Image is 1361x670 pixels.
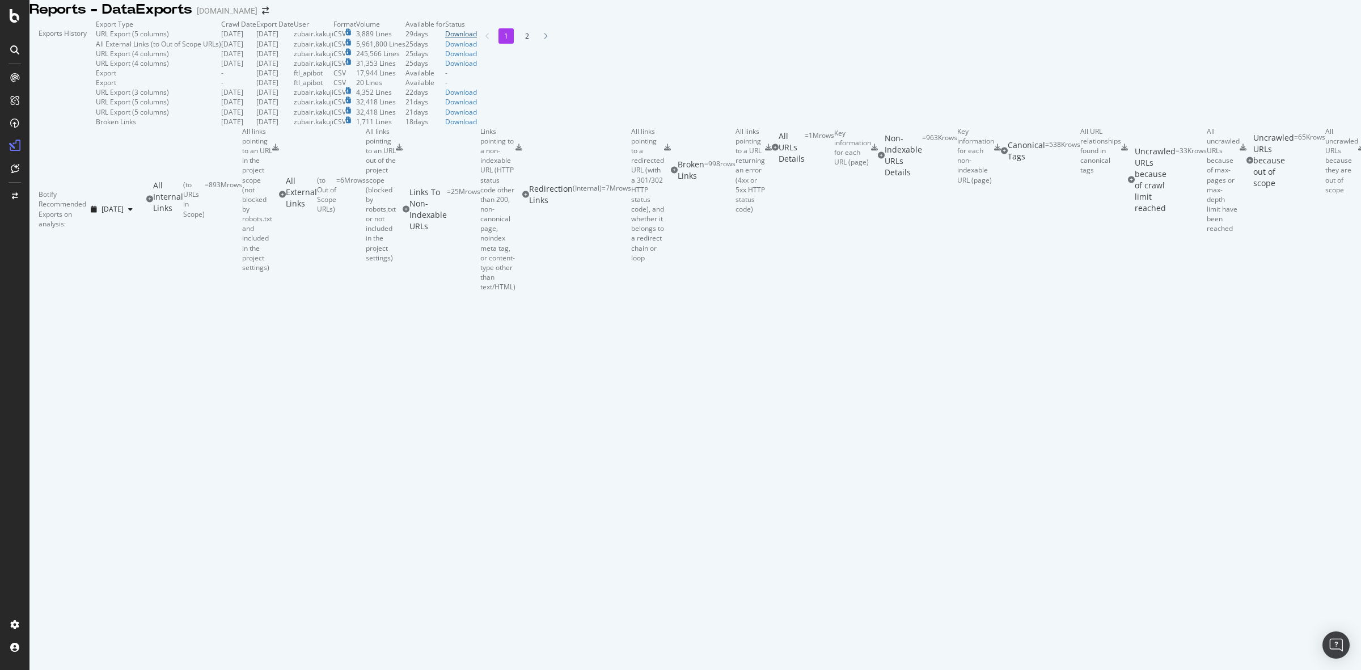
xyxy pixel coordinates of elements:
[529,183,573,206] div: Redirection Links
[405,58,445,68] td: 25 days
[294,87,333,97] td: zubair.kakuji
[294,19,333,29] td: User
[356,68,405,78] td: 17,944 Lines
[153,180,183,219] div: All Internal Links
[221,49,256,58] td: [DATE]
[994,144,1001,151] div: csv-export
[1121,144,1128,151] div: csv-export
[405,87,445,97] td: 22 days
[96,19,221,29] td: Export Type
[405,39,445,49] td: 25 days
[409,187,447,232] div: Links To Non-Indexable URLs
[333,19,356,29] td: Format
[221,117,256,127] td: [DATE]
[333,68,356,78] td: CSV
[445,78,477,87] td: -
[333,78,356,87] td: CSV
[333,117,346,127] div: CSV
[102,204,124,214] span: 2025 Aug. 1st
[256,68,294,78] td: [DATE]
[242,127,272,272] div: All links pointing to an URL in the project scope (not blocked by robots.txt and included in the ...
[197,5,257,16] div: [DOMAIN_NAME]
[356,19,405,29] td: Volume
[765,144,772,151] div: csv-export
[96,68,116,78] div: Export
[294,29,333,39] td: zubair.kakuji
[333,49,346,58] div: CSV
[294,49,333,58] td: zubair.kakuji
[183,180,205,219] div: ( to URLs in Scope )
[573,183,602,206] div: ( Internal )
[1045,140,1080,162] div: = 538K rows
[221,78,256,87] td: -
[96,117,136,127] div: Broken Links
[221,68,256,78] td: -
[480,127,515,292] div: Links pointing to a non-indexable URL (HTTP status code other than 200, non-canonical page, noind...
[356,49,405,58] td: 245,566 Lines
[221,58,256,68] td: [DATE]
[256,49,294,58] td: [DATE]
[39,189,86,229] div: Botify Recommended Exports on analysis:
[96,97,169,107] div: URL Export (5 columns)
[96,29,169,39] div: URL Export (5 columns)
[445,107,477,117] div: Download
[602,183,631,206] div: = 7M rows
[294,117,333,127] td: zubair.kakuji
[631,127,664,263] div: All links pointing to a redirected URL (with a 301/302 HTTP status code), and whether it belongs ...
[779,130,805,165] div: All URLs Details
[445,29,477,39] a: Download
[286,175,317,214] div: All External Links
[405,68,445,78] div: Available
[704,159,736,182] div: = 998 rows
[96,58,169,68] div: URL Export (4 columns)
[205,180,242,219] div: = 893M rows
[445,39,477,49] a: Download
[356,78,405,87] td: 20 Lines
[333,58,346,68] div: CSV
[294,58,333,68] td: zubair.kakuji
[256,78,294,87] td: [DATE]
[333,97,346,107] div: CSV
[405,78,445,87] div: Available
[678,159,704,182] div: Broken Links
[221,39,256,49] td: [DATE]
[519,28,535,44] li: 2
[445,58,477,68] a: Download
[445,117,477,127] div: Download
[356,117,405,127] td: 1,711 Lines
[221,87,256,97] td: [DATE]
[1325,127,1358,195] div: All uncrawled URLs because they are out of scope
[256,107,294,117] td: [DATE]
[405,117,445,127] td: 18 days
[957,127,994,185] div: Key information for each non-indexable URL (page)
[1135,146,1176,214] div: Uncrawled URLs because of crawl limit reached
[333,29,346,39] div: CSV
[96,78,116,87] div: Export
[834,128,871,167] div: Key information for each URL (page)
[1294,132,1325,189] div: = 65K rows
[405,29,445,39] td: 29 days
[515,144,522,151] div: csv-export
[1008,140,1045,162] div: Canonical Tags
[96,107,169,117] div: URL Export (5 columns)
[445,87,477,97] a: Download
[86,200,137,218] button: [DATE]
[221,29,256,39] td: [DATE]
[445,68,477,78] td: -
[1080,127,1121,175] div: All URL relationships found in canonical tags
[294,39,333,49] td: zubair.kakuji
[256,87,294,97] td: [DATE]
[1176,146,1207,214] div: = 33K rows
[445,49,477,58] a: Download
[272,144,279,151] div: csv-export
[356,87,405,97] td: 4,352 Lines
[256,29,294,39] td: [DATE]
[317,175,336,214] div: ( to Out of Scope URLs )
[356,97,405,107] td: 32,418 Lines
[39,28,87,117] div: Exports History
[294,97,333,107] td: zubair.kakuji
[96,39,221,49] div: All External Links (to Out of Scope URLs)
